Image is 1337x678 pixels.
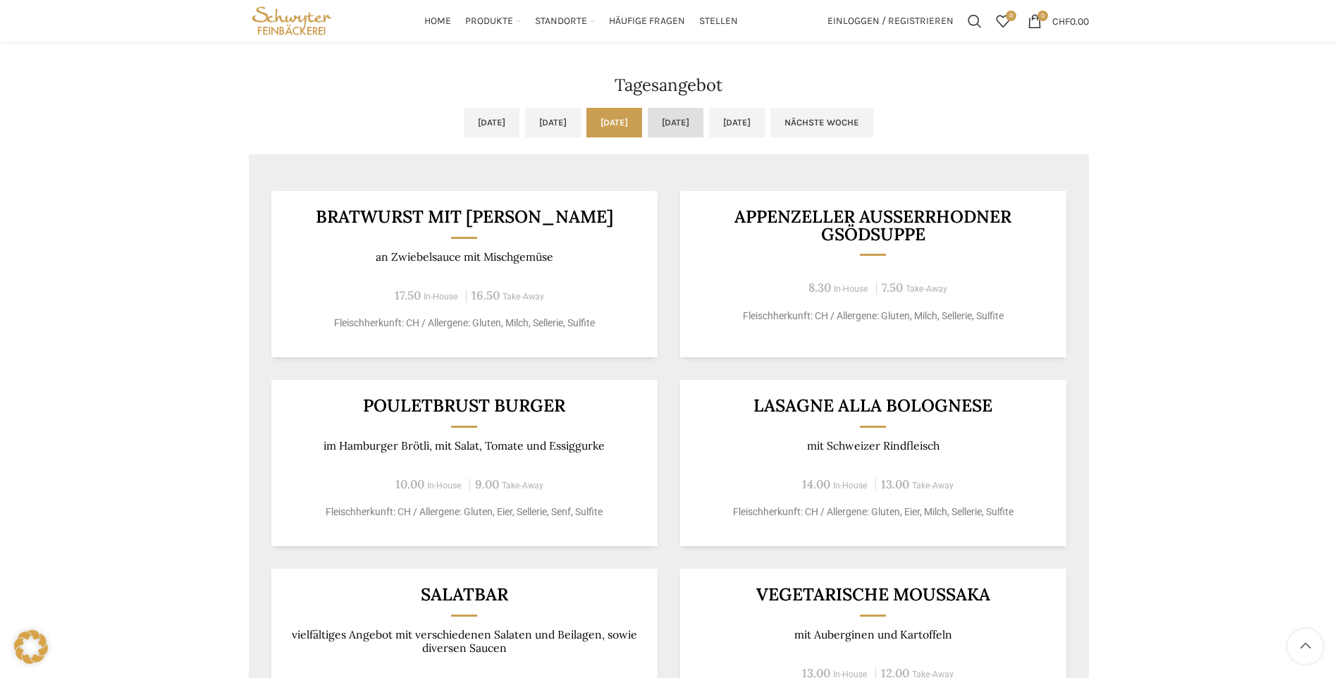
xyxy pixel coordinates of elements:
a: Einloggen / Registrieren [820,7,961,35]
span: 10.00 [395,476,424,492]
a: 0 [989,7,1017,35]
span: Produkte [465,15,513,28]
span: Einloggen / Registrieren [827,16,954,26]
span: 8.30 [808,280,831,295]
a: Häufige Fragen [609,7,685,35]
a: [DATE] [464,108,519,137]
span: 14.00 [802,476,830,492]
a: Stellen [699,7,738,35]
a: Nächste Woche [770,108,873,137]
div: Meine Wunschliste [989,7,1017,35]
a: Site logo [249,14,335,26]
span: 0 [1037,11,1048,21]
h2: Tagesangebot [249,77,1089,94]
span: Take-Away [503,292,544,302]
p: mit Schweizer Rindfleisch [697,439,1049,452]
p: mit Auberginen und Kartoffeln [697,628,1049,641]
h3: Pouletbrust Burger [288,397,640,414]
a: Home [424,7,451,35]
div: Main navigation [342,7,820,35]
bdi: 0.00 [1052,15,1089,27]
p: im Hamburger Brötli, mit Salat, Tomate und Essiggurke [288,439,640,452]
a: [DATE] [648,108,703,137]
a: 0 CHF0.00 [1021,7,1096,35]
span: Stellen [699,15,738,28]
span: Standorte [535,15,587,28]
span: 9.00 [475,476,499,492]
span: Take-Away [906,284,947,294]
h3: Salatbar [288,586,640,603]
p: vielfältiges Angebot mit verschiedenen Salaten und Beilagen, sowie diversen Saucen [288,628,640,655]
span: Take-Away [912,481,954,491]
a: Suchen [961,7,989,35]
span: In-House [833,481,868,491]
h3: Vegetarische Moussaka [697,586,1049,603]
p: an Zwiebelsauce mit Mischgemüse [288,250,640,264]
a: Standorte [535,7,595,35]
a: [DATE] [586,108,642,137]
a: Produkte [465,7,521,35]
span: In-House [834,284,868,294]
span: Häufige Fragen [609,15,685,28]
span: In-House [427,481,462,491]
span: Home [424,15,451,28]
p: Fleischherkunft: CH / Allergene: Gluten, Milch, Sellerie, Sulfite [288,316,640,331]
p: Fleischherkunft: CH / Allergene: Gluten, Milch, Sellerie, Sulfite [697,309,1049,323]
a: Scroll to top button [1288,629,1323,664]
span: CHF [1052,15,1070,27]
span: In-House [424,292,458,302]
a: [DATE] [709,108,765,137]
span: 13.00 [881,476,909,492]
a: [DATE] [525,108,581,137]
span: 0 [1006,11,1016,21]
h3: LASAGNE ALLA BOLOGNESE [697,397,1049,414]
p: Fleischherkunft: CH / Allergene: Gluten, Eier, Milch, Sellerie, Sulfite [697,505,1049,519]
span: Take-Away [502,481,543,491]
span: 16.50 [472,288,500,303]
span: 17.50 [395,288,421,303]
h3: Bratwurst mit [PERSON_NAME] [288,208,640,226]
h3: Appenzeller Ausserrhodner Gsödsuppe [697,208,1049,242]
span: 7.50 [882,280,903,295]
p: Fleischherkunft: CH / Allergene: Gluten, Eier, Sellerie, Senf, Sulfite [288,505,640,519]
